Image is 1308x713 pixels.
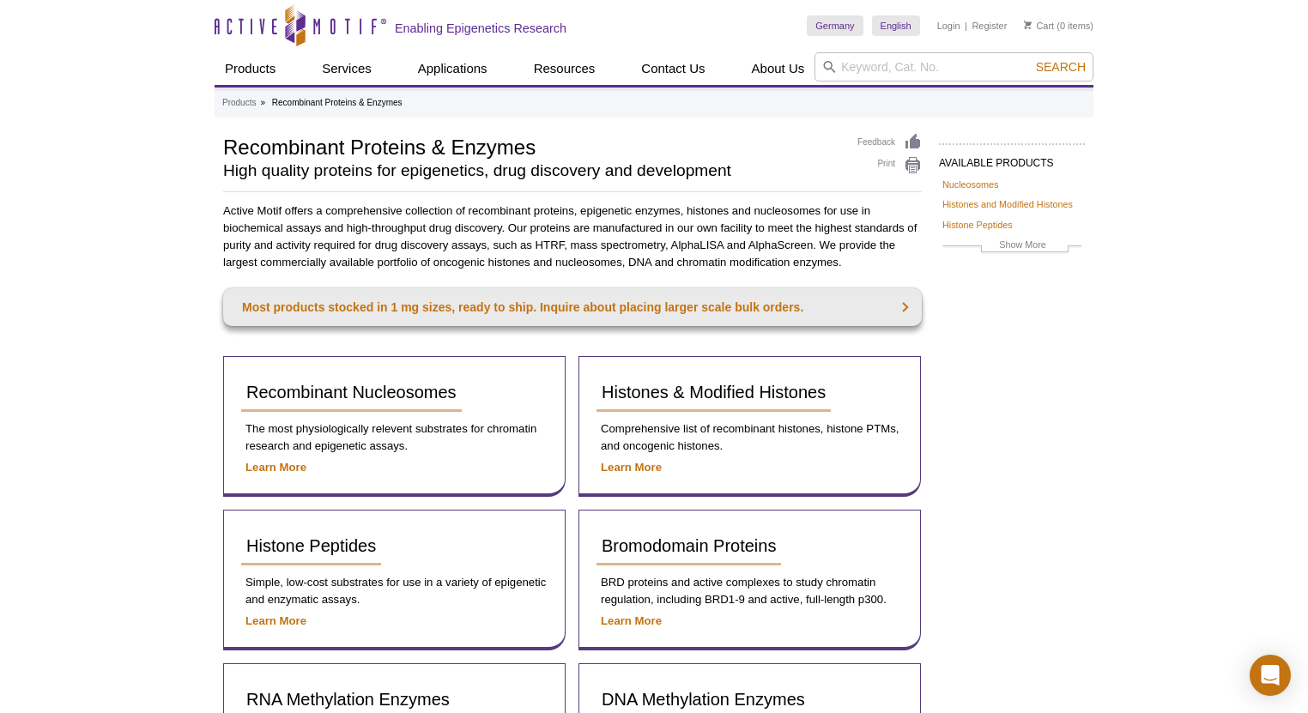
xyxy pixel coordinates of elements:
span: Recombinant Nucleosomes [246,383,457,402]
a: Applications [408,52,498,85]
a: Learn More [245,614,306,627]
a: Histones & Modified Histones [596,374,831,412]
a: Contact Us [631,52,715,85]
a: Products [215,52,286,85]
h2: Enabling Epigenetics Research [395,21,566,36]
a: Histones and Modified Histones [942,196,1073,212]
a: Resources [524,52,606,85]
li: (0 items) [1024,15,1093,36]
span: Histones & Modified Histones [602,383,826,402]
span: Search [1036,60,1086,74]
a: Bromodomain Proteins [596,528,781,565]
a: Cart [1024,20,1054,32]
a: Feedback [857,133,922,152]
a: Learn More [245,461,306,474]
a: Histone Peptides [942,217,1013,233]
h2: AVAILABLE PRODUCTS [939,143,1085,174]
p: The most physiologically relevent substrates for chromatin research and epigenetic assays. [241,420,548,455]
span: Histone Peptides [246,536,376,555]
span: RNA Methylation Enzymes [246,690,450,709]
a: Login [937,20,960,32]
a: English [872,15,920,36]
a: Register [972,20,1007,32]
a: Products [222,95,256,111]
p: Active Motif offers a comprehensive collection of recombinant proteins, epigenetic enzymes, histo... [223,202,922,271]
li: Recombinant Proteins & Enzymes [272,98,403,107]
a: Services [312,52,382,85]
img: Your Cart [1024,21,1032,29]
a: Learn More [601,461,662,474]
h1: Recombinant Proteins & Enzymes [223,133,840,159]
span: DNA Methylation Enzymes [602,690,805,709]
a: Print [857,156,922,175]
p: Simple, low-cost substrates for use in a variety of epigenetic and enzymatic assays. [241,574,548,608]
p: Comprehensive list of recombinant histones, histone PTMs, and oncogenic histones. [596,420,903,455]
a: Germany [807,15,863,36]
span: Bromodomain Proteins [602,536,776,555]
div: Open Intercom Messenger [1250,655,1291,696]
a: Most products stocked in 1 mg sizes, ready to ship. Inquire about placing larger scale bulk orders. [223,288,922,326]
a: Show More [942,237,1081,257]
a: Learn More [601,614,662,627]
h2: High quality proteins for epigenetics, drug discovery and development [223,163,840,178]
input: Keyword, Cat. No. [814,52,1093,82]
button: Search [1031,59,1091,75]
a: Nucleosomes [942,177,998,192]
p: BRD proteins and active complexes to study chromatin regulation, including BRD1-9 and active, ful... [596,574,903,608]
li: » [260,98,265,107]
li: | [965,15,967,36]
a: Recombinant Nucleosomes [241,374,462,412]
a: About Us [742,52,815,85]
a: Histone Peptides [241,528,381,565]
